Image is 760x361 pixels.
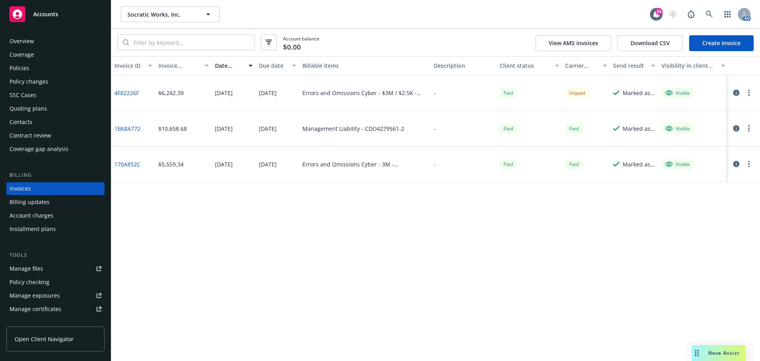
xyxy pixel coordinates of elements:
[9,89,36,101] div: SSC Cases
[6,35,104,48] a: Overview
[6,196,104,208] a: Billing updates
[500,88,517,98] div: Paid
[6,116,104,128] a: Contacts
[434,124,436,133] div: -
[283,42,301,52] span: $0.00
[215,61,244,70] div: Date issued
[500,124,517,134] div: Paid
[215,124,233,133] div: [DATE]
[6,62,104,74] a: Policies
[720,6,735,22] a: Switch app
[129,35,254,50] input: Filter by keyword...
[500,61,550,70] div: Client status
[33,11,58,17] span: Accounts
[9,316,49,329] div: Manage claims
[6,303,104,315] a: Manage certificates
[623,124,655,133] div: Marked as sent
[692,345,702,361] div: Drag to move
[158,61,200,70] div: Invoice amount
[9,209,53,222] div: Account charges
[565,61,598,70] div: Carrier status
[6,316,104,329] a: Manage claims
[9,223,56,235] div: Installment plans
[6,129,104,142] a: Contract review
[692,345,746,361] button: Nova Assist
[9,182,31,195] div: Invoices
[6,182,104,195] a: Invoices
[9,62,29,74] div: Policies
[9,143,68,155] div: Coverage gap analysis
[215,89,233,97] div: [DATE]
[6,276,104,288] a: Policy checking
[158,89,184,97] div: $6,242.39
[111,56,155,75] button: Invoice ID
[6,171,104,179] div: Billing
[565,88,589,98] div: Unpaid
[623,160,655,168] div: Marked as sent
[283,35,319,50] span: Account balance
[431,56,496,75] button: Description
[215,160,233,168] div: [DATE]
[434,89,436,97] div: -
[123,39,129,46] svg: Search
[496,56,562,75] button: Client status
[127,10,196,19] span: Socratic Works, Inc.
[6,89,104,101] a: SSC Cases
[259,160,277,168] div: [DATE]
[701,6,717,22] a: Search
[9,75,48,88] div: Policy changes
[121,6,220,22] button: Socratic Works, Inc.
[302,61,427,70] div: Billable items
[658,56,728,75] button: Visibility in client dash
[256,56,300,75] button: Due date
[302,89,427,97] div: Errors and Omissions Cyber - $3M / $2.5K - AB676912804
[565,124,583,134] div: Paid
[434,160,436,168] div: -
[708,350,739,356] span: Nova Assist
[434,61,493,70] div: Description
[155,56,212,75] button: Invoice amount
[259,124,277,133] div: [DATE]
[9,196,49,208] div: Billing updates
[565,159,583,169] div: Paid
[6,262,104,275] a: Manage files
[6,143,104,155] a: Coverage gap analysis
[15,335,74,343] span: Open Client Navigator
[6,209,104,222] a: Account charges
[212,56,256,75] button: Date issued
[661,61,716,70] div: Visibility in client dash
[9,48,34,61] div: Coverage
[683,6,699,22] a: Report a Bug
[665,89,690,96] div: Visible
[6,289,104,302] a: Manage exposures
[9,276,49,288] div: Policy checking
[623,89,655,97] div: Marked as sent
[6,48,104,61] a: Coverage
[158,160,184,168] div: $5,559.34
[9,289,60,302] div: Manage exposures
[562,56,610,75] button: Carrier status
[6,75,104,88] a: Policy changes
[500,159,517,169] div: Paid
[114,124,141,133] a: 1B68A772
[299,56,431,75] button: Billable items
[6,251,104,259] div: Tools
[302,160,427,168] div: Errors and Omissions Cyber - 3M - AB676912803
[114,89,139,97] a: 4F82226F
[665,6,681,22] a: Start snowing
[610,56,658,75] button: Send result
[689,35,754,51] a: Create Invoice
[114,61,143,70] div: Invoice ID
[613,61,646,70] div: Send result
[259,89,277,97] div: [DATE]
[6,102,104,115] a: Quoting plans
[9,262,43,275] div: Manage files
[114,160,141,168] a: 170A852C
[6,3,104,25] a: Accounts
